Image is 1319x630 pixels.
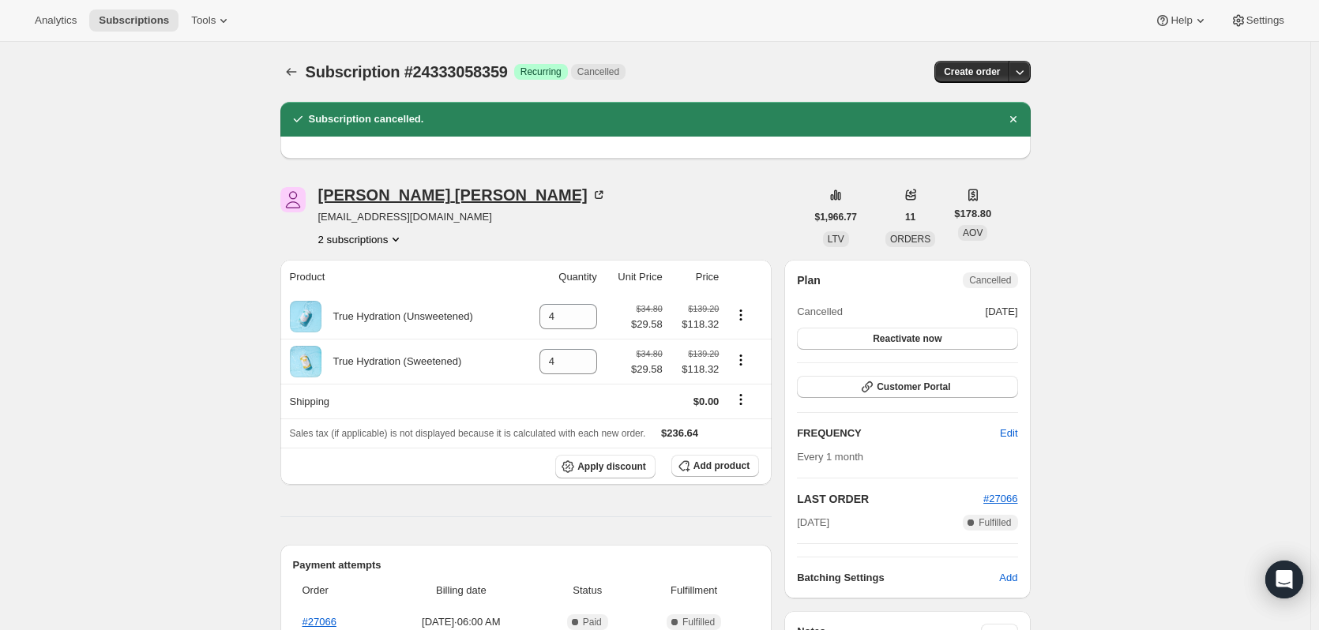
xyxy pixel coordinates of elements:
span: [DATE] [797,515,829,531]
span: $1,966.77 [815,211,857,223]
span: Cancelled [797,304,843,320]
button: Product actions [728,351,753,369]
span: Cancelled [577,66,619,78]
button: Subscriptions [89,9,178,32]
span: $0.00 [693,396,720,407]
button: Product actions [728,306,753,324]
button: $1,966.77 [806,206,866,228]
a: #27066 [983,493,1017,504]
span: $118.32 [672,362,720,377]
button: Shipping actions [728,391,753,408]
span: Edit [1000,426,1017,441]
h2: Plan [797,272,821,288]
button: Create order [934,61,1009,83]
span: sharon brusseau [280,187,306,212]
button: Settings [1221,9,1294,32]
div: True Hydration (Unsweetened) [321,309,473,324]
button: Add product [671,455,759,477]
span: Paid [583,616,602,628]
button: Dismiss notification [1002,108,1024,130]
button: 11 [896,206,925,228]
h2: Payment attempts [293,557,760,573]
small: $34.80 [637,349,663,358]
span: Add [999,570,1017,586]
span: Sales tax (if applicable) is not displayed because it is calculated with each new order. [290,428,646,439]
span: AOV [963,227,983,238]
button: Reactivate now [797,328,1017,350]
span: Settings [1246,14,1284,27]
span: ORDERS [890,234,930,245]
span: $236.64 [661,427,698,439]
small: $139.20 [688,304,719,313]
button: Subscriptions [280,61,303,83]
img: product img [290,346,321,377]
button: Product actions [318,231,404,247]
span: Fulfilled [979,516,1011,529]
span: Add product [693,459,750,472]
span: Reactivate now [873,332,941,345]
button: Tools [182,9,241,32]
button: Help [1145,9,1217,32]
div: [PERSON_NAME] [PERSON_NAME] [318,187,607,203]
h6: Batching Settings [797,570,999,586]
img: product img [290,301,321,332]
span: [DATE] [986,304,1018,320]
th: Order [293,573,381,608]
span: Billing date [385,583,536,598]
span: Create order [944,66,1000,78]
span: [DATE] · 06:00 AM [385,614,536,630]
button: Customer Portal [797,376,1017,398]
div: Open Intercom Messenger [1265,561,1303,598]
th: Product [280,260,520,294]
span: Analytics [35,14,77,27]
span: $178.80 [954,206,991,222]
span: $29.58 [631,317,663,332]
th: Unit Price [602,260,667,294]
span: Fulfillment [638,583,750,598]
small: $139.20 [688,349,719,358]
h2: LAST ORDER [797,491,983,507]
th: Quantity [520,260,601,294]
button: Edit [990,421,1027,446]
span: Fulfilled [682,616,715,628]
span: Status [546,583,629,598]
span: LTV [828,234,844,245]
a: #27066 [303,616,336,628]
div: True Hydration (Sweetened) [321,354,462,369]
h2: Subscription cancelled. [309,111,424,127]
span: Cancelled [969,274,1011,287]
span: Recurring [520,66,562,78]
span: Every 1 month [797,451,863,463]
button: Add [990,565,1027,591]
small: $34.80 [637,304,663,313]
h2: FREQUENCY [797,426,1000,441]
span: $118.32 [672,317,720,332]
button: #27066 [983,491,1017,507]
span: Help [1171,14,1192,27]
th: Price [667,260,724,294]
span: Subscriptions [99,14,169,27]
span: Apply discount [577,460,646,473]
span: Tools [191,14,216,27]
button: Apply discount [555,455,656,478]
span: 11 [905,211,915,223]
button: Analytics [25,9,86,32]
th: Shipping [280,384,520,418]
span: Customer Portal [877,381,950,393]
span: [EMAIL_ADDRESS][DOMAIN_NAME] [318,209,607,225]
span: Subscription #24333058359 [306,63,508,81]
span: $29.58 [631,362,663,377]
